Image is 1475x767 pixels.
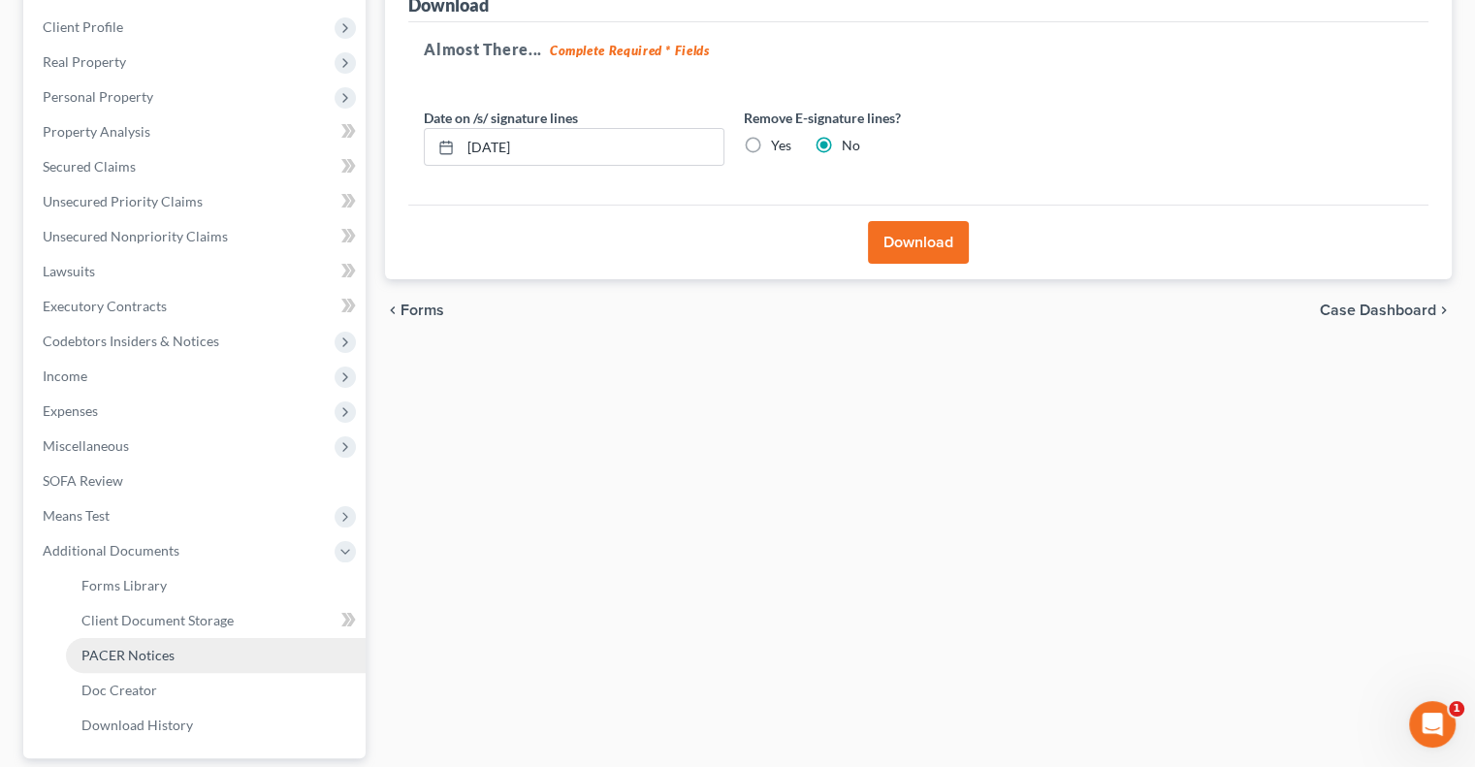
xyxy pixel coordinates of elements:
iframe: Intercom live chat [1409,701,1456,748]
i: chevron_left [385,303,401,318]
span: Lawsuits [43,263,95,279]
button: chevron_left Forms [385,303,470,318]
input: MM/DD/YYYY [461,129,723,166]
a: Secured Claims [27,149,366,184]
span: Secured Claims [43,158,136,175]
a: Executory Contracts [27,289,366,324]
span: Means Test [43,507,110,524]
i: chevron_right [1436,303,1452,318]
a: Unsecured Priority Claims [27,184,366,219]
a: Download History [66,708,366,743]
a: PACER Notices [66,638,366,673]
h5: Almost There... [424,38,1413,61]
a: SOFA Review [27,463,366,498]
span: Unsecured Nonpriority Claims [43,228,228,244]
span: SOFA Review [43,472,123,489]
label: Date on /s/ signature lines [424,108,578,128]
span: PACER Notices [81,647,175,663]
span: Unsecured Priority Claims [43,193,203,209]
span: Property Analysis [43,123,150,140]
a: Doc Creator [66,673,366,708]
a: Forms Library [66,568,366,603]
label: Yes [771,136,791,155]
span: Case Dashboard [1320,303,1436,318]
span: Real Property [43,53,126,70]
a: Lawsuits [27,254,366,289]
span: Expenses [43,402,98,419]
strong: Complete Required * Fields [550,43,710,58]
a: Client Document Storage [66,603,366,638]
span: Client Profile [43,18,123,35]
span: Miscellaneous [43,437,129,454]
span: Personal Property [43,88,153,105]
label: No [842,136,860,155]
a: Case Dashboard chevron_right [1320,303,1452,318]
a: Property Analysis [27,114,366,149]
span: 1 [1449,701,1464,717]
span: Download History [81,717,193,733]
span: Client Document Storage [81,612,234,628]
a: Unsecured Nonpriority Claims [27,219,366,254]
span: Forms Library [81,577,167,593]
label: Remove E-signature lines? [744,108,1044,128]
span: Executory Contracts [43,298,167,314]
span: Doc Creator [81,682,157,698]
span: Codebtors Insiders & Notices [43,333,219,349]
span: Income [43,368,87,384]
span: Additional Documents [43,542,179,559]
span: Forms [401,303,444,318]
button: Download [868,221,969,264]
